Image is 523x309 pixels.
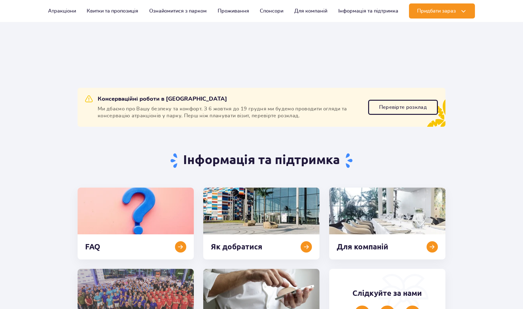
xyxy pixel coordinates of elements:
h2: Консерваційні роботи в [GEOGRAPHIC_DATA] [85,95,227,103]
a: Спонсори [260,3,283,19]
a: Для компаній [294,3,327,19]
span: Перевірте розклад [379,105,427,110]
span: Придбати зараз [417,8,456,14]
a: Атракціони [48,3,76,19]
a: Інформація та підтримка [338,3,398,19]
a: Ознайомитися з парком [149,3,207,19]
span: Слідкуйте за нами [352,289,422,298]
a: Квитки та пропозиція [87,3,138,19]
button: Придбати зараз [409,3,475,19]
a: Перевірте розклад [368,100,438,115]
span: Ми дбаємо про Вашу безпеку та комфорт. З 6 жовтня до 19 грудня ми будемо проводити огляди та конс... [98,105,361,119]
h1: Інформація та підтримка [78,152,445,169]
a: Проживання [218,3,249,19]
